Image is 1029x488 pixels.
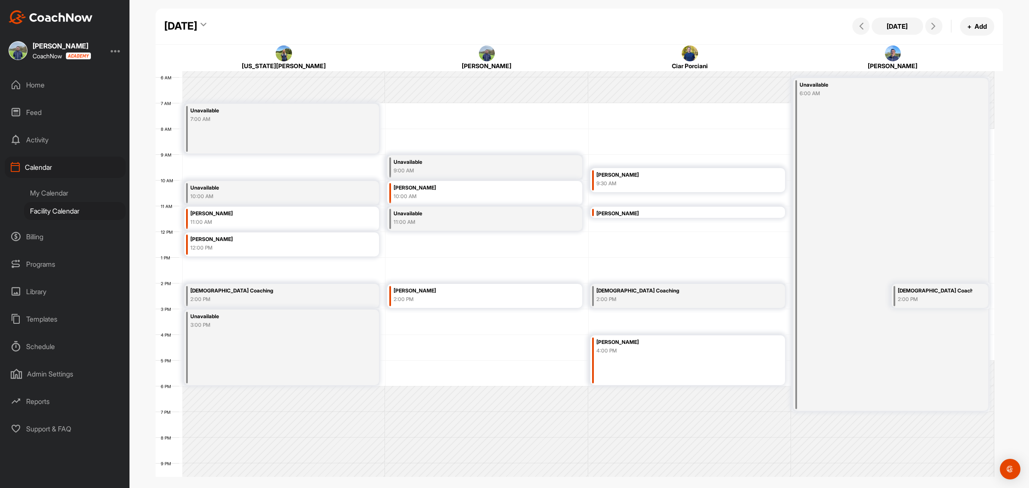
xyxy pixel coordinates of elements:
[190,235,343,244] div: [PERSON_NAME]
[898,286,972,296] div: [DEMOGRAPHIC_DATA] Coaching
[5,226,126,247] div: Billing
[9,41,27,60] img: square_e7f01a7cdd3d5cba7fa3832a10add056.jpg
[190,295,343,303] div: 2:00 PM
[898,295,972,303] div: 2:00 PM
[960,17,994,36] button: +Add
[5,74,126,96] div: Home
[596,337,749,347] div: [PERSON_NAME]
[394,193,547,200] div: 10:00 AM
[156,127,180,132] div: 8 AM
[5,391,126,412] div: Reports
[190,106,343,116] div: Unavailable
[5,102,126,123] div: Feed
[199,61,369,70] div: [US_STATE][PERSON_NAME]
[190,209,343,219] div: [PERSON_NAME]
[156,281,180,286] div: 2 PM
[156,229,181,235] div: 12 PM
[24,184,126,202] div: My Calendar
[156,204,181,209] div: 11 AM
[394,295,547,303] div: 2:00 PM
[1000,459,1020,479] div: Open Intercom Messenger
[190,115,343,123] div: 7:00 AM
[402,61,572,70] div: [PERSON_NAME]
[156,75,180,80] div: 6 AM
[5,308,126,330] div: Templates
[800,80,953,90] div: Unavailable
[872,18,923,35] button: [DATE]
[156,410,179,415] div: 7 PM
[276,45,292,62] img: square_97d7065dee9584326f299e5bc88bd91d.jpg
[394,167,547,175] div: 9:00 AM
[24,202,126,220] div: Facility Calendar
[682,45,698,62] img: square_b4d54992daa58f12b60bc3814c733fd4.jpg
[808,61,978,70] div: [PERSON_NAME]
[885,45,901,62] img: square_909ed3242d261a915dd01046af216775.jpg
[164,18,197,34] div: [DATE]
[394,209,547,219] div: Unavailable
[156,178,182,183] div: 10 AM
[33,52,91,60] div: CoachNow
[156,461,180,466] div: 9 PM
[5,336,126,357] div: Schedule
[394,218,547,226] div: 11:00 AM
[190,244,343,252] div: 12:00 PM
[156,384,180,389] div: 6 PM
[33,42,91,49] div: [PERSON_NAME]
[605,61,775,70] div: Ciar Porciani
[596,347,749,355] div: 4:00 PM
[800,90,953,97] div: 6:00 AM
[190,312,343,322] div: Unavailable
[5,281,126,302] div: Library
[190,286,343,296] div: [DEMOGRAPHIC_DATA] Coaching
[5,129,126,151] div: Activity
[190,183,343,193] div: Unavailable
[190,193,343,200] div: 10:00 AM
[596,286,749,296] div: [DEMOGRAPHIC_DATA] Coaching
[596,295,749,303] div: 2:00 PM
[156,332,180,337] div: 4 PM
[5,253,126,275] div: Programs
[66,52,91,60] img: CoachNow acadmey
[394,157,547,167] div: Unavailable
[9,10,93,24] img: CoachNow
[5,418,126,440] div: Support & FAQ
[394,183,547,193] div: [PERSON_NAME]
[190,321,343,329] div: 3:00 PM
[156,101,180,106] div: 7 AM
[190,218,343,226] div: 11:00 AM
[156,307,180,312] div: 3 PM
[596,170,749,180] div: [PERSON_NAME]
[479,45,495,62] img: square_e7f01a7cdd3d5cba7fa3832a10add056.jpg
[156,152,180,157] div: 9 AM
[156,255,179,260] div: 1 PM
[967,22,972,31] span: +
[394,286,547,296] div: [PERSON_NAME]
[156,358,180,363] div: 5 PM
[156,435,180,440] div: 8 PM
[5,157,126,178] div: Calendar
[5,363,126,385] div: Admin Settings
[596,180,749,187] div: 9:30 AM
[596,209,749,219] div: [PERSON_NAME]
